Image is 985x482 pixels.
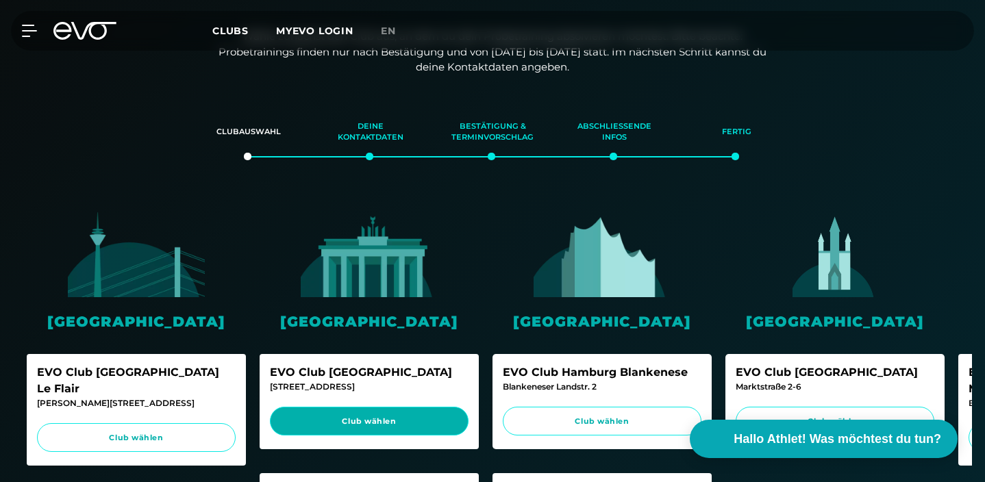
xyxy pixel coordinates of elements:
[516,416,688,427] span: Club wählen
[27,311,246,332] div: [GEOGRAPHIC_DATA]
[381,23,412,39] a: en
[503,381,701,393] div: Blankeneser Landstr. 2
[736,381,934,393] div: Marktstraße 2-6
[492,311,712,332] div: [GEOGRAPHIC_DATA]
[503,407,701,436] a: Club wählen
[68,212,205,297] img: evofitness
[693,114,780,151] div: Fertig
[270,407,469,436] a: Club wählen
[749,416,921,427] span: Club wählen
[37,364,236,397] div: EVO Club [GEOGRAPHIC_DATA] Le Flair
[212,24,276,37] a: Clubs
[690,420,958,458] button: Hallo Athlet! Was möchtest du tun?
[260,311,479,332] div: [GEOGRAPHIC_DATA]
[205,114,292,151] div: Clubauswahl
[725,311,945,332] div: [GEOGRAPHIC_DATA]
[503,364,701,381] div: EVO Club Hamburg Blankenese
[381,25,396,37] span: en
[270,381,469,393] div: [STREET_ADDRESS]
[736,407,934,436] a: Club wählen
[283,416,456,427] span: Club wählen
[449,114,536,151] div: Bestätigung & Terminvorschlag
[37,423,236,453] a: Club wählen
[37,397,236,409] div: [PERSON_NAME][STREET_ADDRESS]
[50,432,223,444] span: Club wählen
[571,114,658,151] div: Abschließende Infos
[736,364,934,381] div: EVO Club [GEOGRAPHIC_DATA]
[534,212,671,297] img: evofitness
[270,364,469,381] div: EVO Club [GEOGRAPHIC_DATA]
[276,25,353,37] a: MYEVO LOGIN
[327,114,414,151] div: Deine Kontaktdaten
[734,430,941,448] span: Hallo Athlet! Was möchtest du tun?
[212,25,249,37] span: Clubs
[766,212,903,297] img: evofitness
[301,212,438,297] img: evofitness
